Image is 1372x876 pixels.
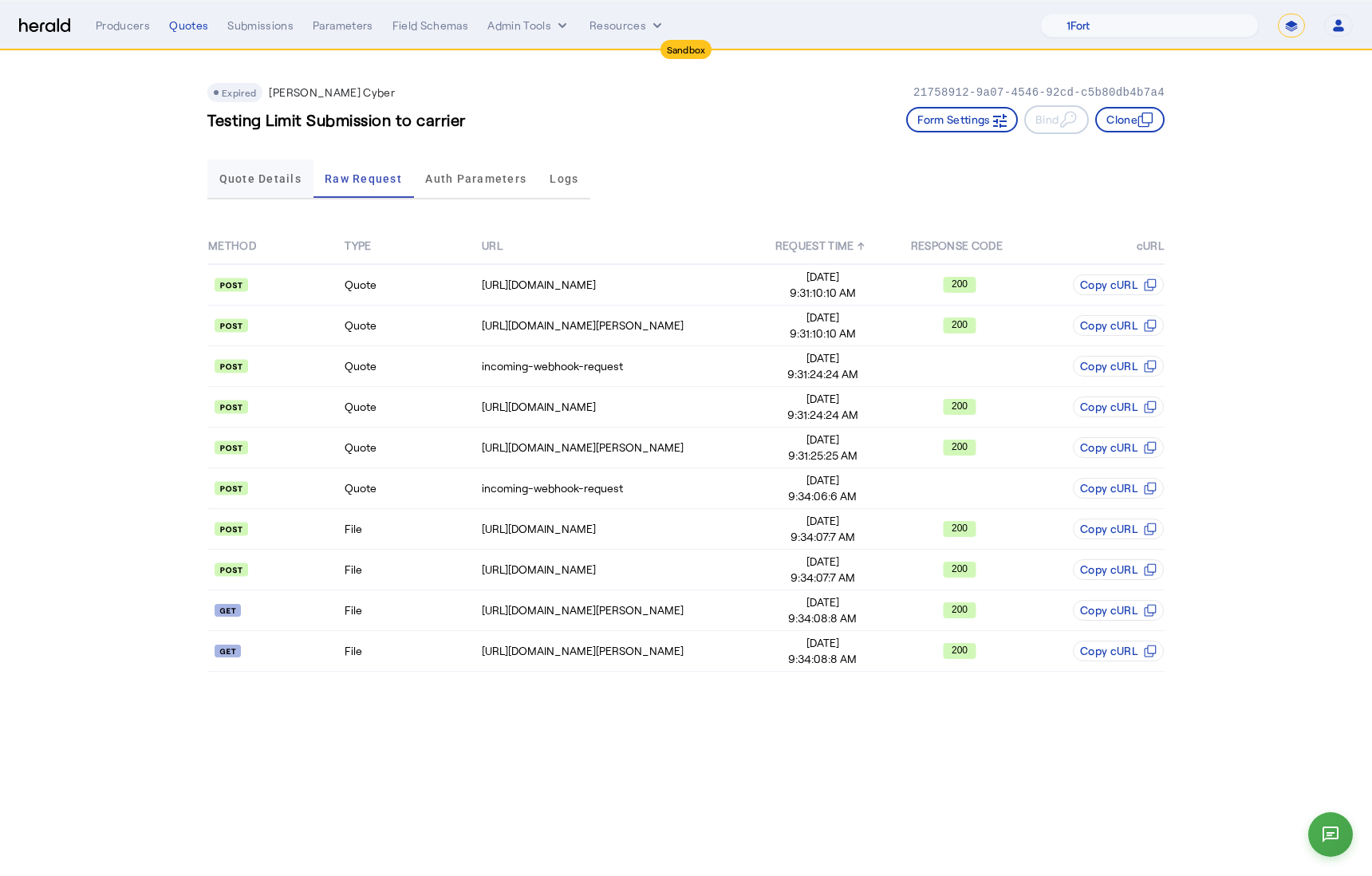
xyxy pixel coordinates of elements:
img: Herald Logo [19,18,70,34]
div: [URL][DOMAIN_NAME] [482,562,754,578]
td: Quote [344,264,480,306]
button: Copy cURL [1073,315,1164,336]
button: Copy cURL [1073,397,1164,417]
span: Expired [222,87,256,98]
span: 9:31:24:24 AM [755,407,890,423]
div: Parameters [313,18,373,34]
span: Logs [550,173,578,184]
span: [DATE] [755,554,890,570]
div: [URL][DOMAIN_NAME][PERSON_NAME] [482,602,754,618]
td: Quote [344,346,480,387]
span: [DATE] [755,472,890,488]
span: Quote Details [219,173,302,184]
button: Clone [1095,107,1165,132]
span: 9:34:08:8 AM [755,651,890,667]
span: Auth Parameters [425,173,526,184]
button: Copy cURL [1073,478,1164,499]
button: Copy cURL [1073,437,1164,458]
div: Field Schemas [392,18,469,34]
td: File [344,550,480,590]
button: Resources dropdown menu [589,18,665,34]
button: Bind [1024,105,1089,134]
span: 9:31:10:10 AM [755,285,890,301]
span: [DATE] [755,594,890,610]
div: Producers [96,18,150,34]
span: Raw Request [325,173,402,184]
div: [URL][DOMAIN_NAME][PERSON_NAME] [482,643,754,659]
button: Copy cURL [1073,559,1164,580]
th: URL [481,228,755,264]
text: 200 [952,604,968,615]
td: Quote [344,306,480,346]
td: Quote [344,468,480,509]
button: Copy cURL [1073,600,1164,621]
span: [DATE] [755,635,890,651]
text: 200 [952,645,968,656]
span: [DATE] [755,310,890,326]
span: 9:34:08:8 AM [755,610,890,626]
div: Submissions [227,18,294,34]
button: Copy cURL [1073,356,1164,377]
div: incoming-webhook-request [482,358,754,374]
td: File [344,590,480,631]
text: 200 [952,563,968,574]
p: 21758912-9a07-4546-92cd-c5b80db4b7a4 [913,85,1165,101]
text: 200 [952,401,968,412]
text: 200 [952,441,968,452]
text: 200 [952,278,968,290]
h3: Testing Limit Submission to carrier [207,109,466,131]
div: [URL][DOMAIN_NAME][PERSON_NAME] [482,440,754,456]
td: File [344,631,480,672]
p: [PERSON_NAME] Cyber [269,85,395,101]
text: 200 [952,319,968,330]
span: [DATE] [755,350,890,366]
div: Quotes [169,18,208,34]
button: Form Settings [906,107,1018,132]
button: Copy cURL [1073,519,1164,539]
div: incoming-webhook-request [482,480,754,496]
div: [URL][DOMAIN_NAME] [482,277,754,293]
button: internal dropdown menu [487,18,570,34]
td: Quote [344,428,480,468]
span: 9:34:06:6 AM [755,488,890,504]
th: REQUEST TIME [755,228,891,264]
div: [URL][DOMAIN_NAME][PERSON_NAME] [482,318,754,333]
span: [DATE] [755,432,890,448]
div: [URL][DOMAIN_NAME] [482,399,754,415]
text: 200 [952,523,968,534]
span: ↑ [857,239,865,252]
span: 9:31:24:24 AM [755,366,890,382]
span: 9:31:25:25 AM [755,448,890,464]
span: 9:34:07:7 AM [755,529,890,545]
th: METHOD [207,228,344,264]
th: cURL [1028,228,1165,264]
button: Copy cURL [1073,641,1164,661]
div: Sandbox [660,40,712,59]
span: 9:34:07:7 AM [755,570,890,586]
th: RESPONSE CODE [891,228,1027,264]
span: [DATE] [755,269,890,285]
span: [DATE] [755,391,890,407]
td: Quote [344,387,480,428]
div: [URL][DOMAIN_NAME] [482,521,754,537]
span: 9:31:10:10 AM [755,326,890,341]
th: TYPE [344,228,480,264]
td: File [344,509,480,550]
button: Copy cURL [1073,274,1164,295]
span: [DATE] [755,513,890,529]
